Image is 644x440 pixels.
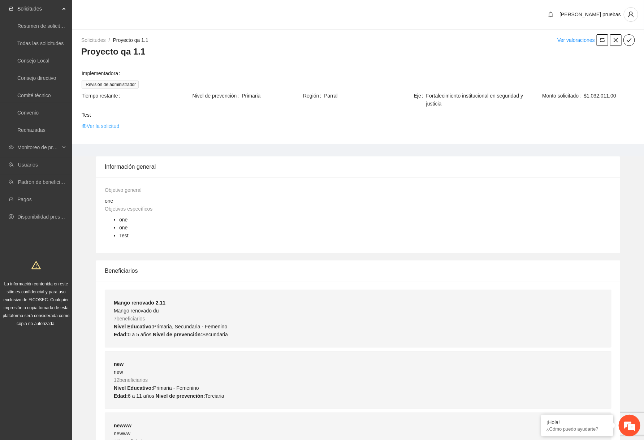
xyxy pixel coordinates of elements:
[9,6,14,11] span: inbox
[114,385,153,391] strong: Nivel Educativo:
[545,9,557,20] button: bell
[17,1,60,16] span: Solicitudes
[303,92,324,100] span: Región
[128,332,151,337] span: 0 a 5 años
[18,162,38,168] a: Usuarios
[414,92,426,108] span: Eje
[114,369,123,375] span: new
[17,127,46,133] a: Rechazadas
[82,111,635,119] span: Test
[105,206,152,212] span: Objetivos específicos
[128,393,154,399] span: 6 a 11 años
[542,92,584,100] span: Monto solicitado
[153,332,202,337] strong: Nivel de prevención:
[82,122,119,130] a: eyeVer la solicitud
[597,37,608,43] span: retweet
[105,198,113,204] span: one
[205,393,224,399] span: Terciaria
[81,46,635,57] h3: Proyecto qa 1.1
[114,316,145,322] span: 7 beneficiarios
[153,324,227,329] span: Primaria, Secundaria - Femenino
[114,332,128,337] strong: Edad:
[105,187,142,193] span: Objetivo general
[82,69,123,77] span: Implementadora
[114,324,153,329] strong: Nivel Educativo:
[118,4,136,21] div: Minimizar ventana de chat en vivo
[4,197,138,223] textarea: Escriba su mensaje y pulse “Intro”
[17,214,79,220] a: Disponibilidad presupuestal
[113,37,148,43] a: Proyecto qa 1.1
[156,393,205,399] strong: Nivel de prevención:
[624,7,638,22] button: user
[114,393,128,399] strong: Edad:
[624,11,638,18] span: user
[623,34,635,46] button: check
[114,377,148,383] span: 12 beneficiarios
[17,40,64,46] a: Todas las solicitudes
[105,156,611,177] div: Información general
[42,96,100,169] span: Estamos en línea.
[597,34,608,46] button: retweet
[17,75,56,81] a: Consejo directivo
[17,58,49,64] a: Consejo Local
[18,179,71,185] a: Padrón de beneficiarios
[202,332,228,337] span: Secundaria
[610,37,621,43] span: close
[114,431,130,436] span: newww
[17,23,99,29] a: Resumen de solicitudes por aprobar
[17,140,60,155] span: Monitoreo de proyectos
[105,260,611,281] div: Beneficiarios
[114,423,131,428] strong: newww
[3,281,70,326] span: La información contenida en este sitio es confidencial y para uso exclusivo de FICOSEC. Cualquier...
[559,12,621,17] span: [PERSON_NAME] pruebas
[17,110,39,116] a: Convenio
[242,92,302,100] span: Primaria
[546,426,608,432] p: ¿Cómo puedo ayudarte?
[9,145,14,150] span: eye
[82,81,139,89] span: Revisión de administrador
[557,37,595,43] a: Ver valoraciones
[610,34,622,46] button: close
[82,92,123,100] span: Tiempo restante
[546,419,608,425] div: ¡Hola!
[81,37,106,43] a: Solicitudes
[38,37,121,46] div: Chatee con nosotros ahora
[624,37,635,43] span: check
[119,225,127,230] span: one
[17,197,32,202] a: Pagos
[31,260,41,270] span: warning
[584,92,635,100] span: $1,032,011.00
[153,385,199,391] span: Primaria - Femenino
[82,124,87,129] span: eye
[109,37,110,43] span: /
[17,92,51,98] a: Comité técnico
[324,92,413,100] span: Parral
[545,12,556,17] span: bell
[193,92,242,100] span: Nivel de prevención
[114,300,165,306] strong: Mango renovado 2.11
[114,361,124,367] strong: new
[119,217,127,223] span: one
[426,92,524,108] span: Fortalecimiento institucional en seguridad y justicia
[114,308,159,314] span: Mango renovado du
[119,233,129,238] span: Test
